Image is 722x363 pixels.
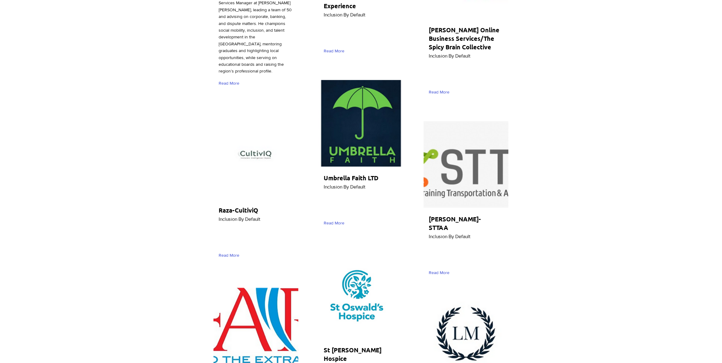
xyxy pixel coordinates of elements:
span: [PERSON_NAME] Online Business Services/The Spicy Brain Collective [429,26,499,51]
a: Read More [429,267,452,278]
span: Raza-CultiviQ [219,206,258,214]
span: Inclusion By Default [429,234,470,239]
span: Read More [429,89,449,95]
span: [PERSON_NAME]-STTAA [429,215,481,231]
span: Umbrella Faith LTD [324,174,379,182]
a: Read More [324,46,347,56]
span: Inclusion By Default [324,184,365,189]
a: Read More [429,87,452,97]
a: Read More [324,218,347,228]
span: Inclusion By Default [429,53,470,58]
span: Read More [324,220,344,226]
a: Read More [219,78,242,89]
span: Read More [219,252,239,259]
span: Read More [219,80,239,86]
span: Inclusion By Default [324,12,365,17]
span: St [PERSON_NAME] Hospice [324,346,382,362]
span: Inclusion By Default [219,217,260,222]
a: Read More [219,250,242,261]
span: Read More [429,270,449,276]
span: Read More [324,48,344,54]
